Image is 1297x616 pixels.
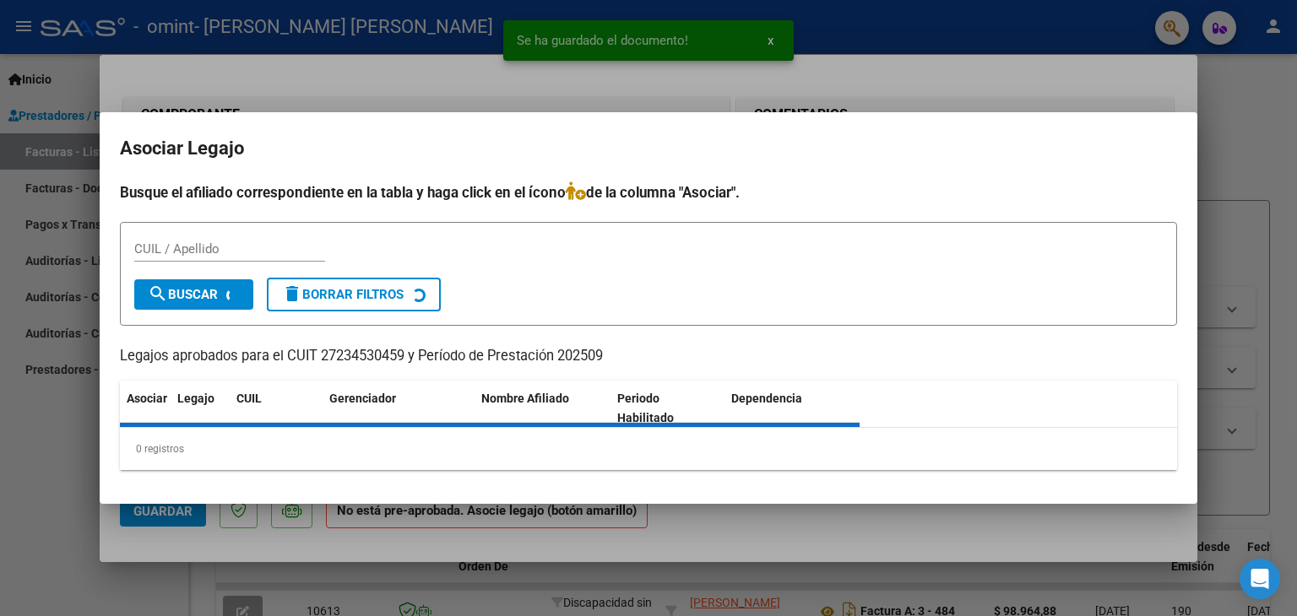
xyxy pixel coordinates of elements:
[127,392,167,405] span: Asociar
[177,392,214,405] span: Legajo
[617,392,674,424] span: Periodo Habilitado
[120,381,171,436] datatable-header-cell: Asociar
[267,278,441,311] button: Borrar Filtros
[323,381,475,436] datatable-header-cell: Gerenciador
[134,279,253,310] button: Buscar
[1240,559,1280,599] div: Open Intercom Messenger
[236,392,262,405] span: CUIL
[475,381,611,436] datatable-header-cell: Nombre Afiliado
[282,284,302,304] mat-icon: delete
[120,181,1177,203] h4: Busque el afiliado correspondiente en la tabla y haga click en el ícono de la columna "Asociar".
[148,287,218,302] span: Buscar
[329,392,396,405] span: Gerenciador
[120,346,1177,367] p: Legajos aprobados para el CUIT 27234530459 y Período de Prestación 202509
[171,381,230,436] datatable-header-cell: Legajo
[120,132,1177,165] h2: Asociar Legajo
[731,392,802,405] span: Dependencia
[481,392,569,405] span: Nombre Afiliado
[120,428,1177,470] div: 0 registros
[282,287,404,302] span: Borrar Filtros
[611,381,724,436] datatable-header-cell: Periodo Habilitado
[148,284,168,304] mat-icon: search
[724,381,860,436] datatable-header-cell: Dependencia
[230,381,323,436] datatable-header-cell: CUIL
